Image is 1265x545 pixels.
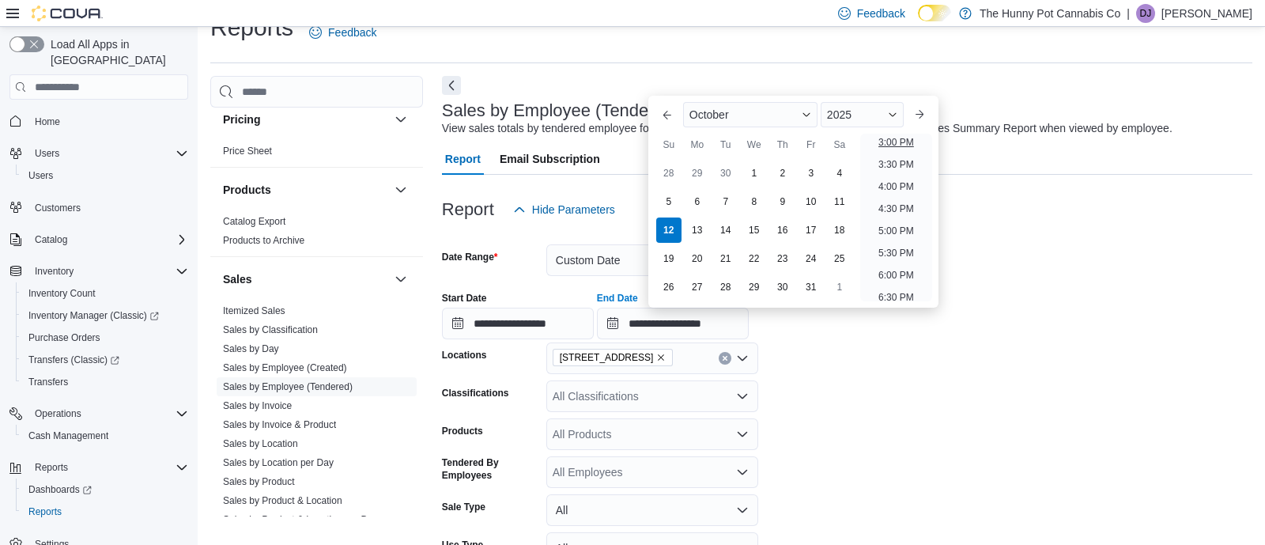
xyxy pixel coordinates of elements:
span: Feedback [328,25,376,40]
label: Locations [442,349,487,361]
span: Sales by Product & Location [223,494,342,507]
span: Hide Parameters [532,202,615,218]
button: Open list of options [736,352,749,365]
a: Sales by Product & Location [223,495,342,506]
button: Pricing [391,110,410,129]
a: Dashboards [16,479,194,501]
a: Sales by Location per Day [223,457,334,468]
a: Transfers [22,373,74,392]
div: day-19 [656,246,682,271]
div: day-17 [799,218,824,243]
h3: Pricing [223,112,260,127]
div: day-24 [799,246,824,271]
div: day-26 [656,274,682,300]
span: October [689,108,729,121]
span: Catalog [35,233,67,246]
div: Pricing [210,142,423,167]
span: Purchase Orders [28,331,100,344]
button: Inventory [28,262,80,281]
button: Products [391,180,410,199]
button: Next [442,76,461,95]
div: We [742,132,767,157]
li: 6:00 PM [872,266,920,285]
div: Mo [685,132,710,157]
button: Cash Management [16,425,194,447]
button: Sales [223,271,388,287]
a: Sales by Classification [223,324,318,335]
a: Reports [22,502,68,521]
span: Inventory Manager (Classic) [22,306,188,325]
a: Purchase Orders [22,328,107,347]
ul: Time [860,134,932,301]
button: Inventory Count [16,282,194,305]
span: Price Sheet [223,145,272,157]
button: Custom Date [546,244,758,276]
div: day-30 [713,161,738,186]
span: Itemized Sales [223,305,285,317]
a: Customers [28,199,87,218]
span: Dashboards [28,483,92,496]
a: Sales by Employee (Tendered) [223,381,353,392]
a: Dashboards [22,480,98,499]
div: day-28 [656,161,682,186]
span: Reports [22,502,188,521]
div: day-6 [685,189,710,214]
button: Transfers [16,371,194,393]
div: day-1 [742,161,767,186]
button: Remove 2103 Yonge St from selection in this group [656,353,666,362]
span: Sales by Invoice [223,399,292,412]
span: Sales by Employee (Created) [223,361,347,374]
span: Transfers (Classic) [28,354,119,366]
div: day-8 [742,189,767,214]
span: Transfers [28,376,68,388]
h1: Reports [210,12,293,44]
input: Press the down key to open a popover containing a calendar. [442,308,594,339]
div: day-18 [827,218,852,243]
span: Inventory Count [28,287,96,300]
a: Catalog Export [223,216,285,227]
span: Catalog Export [223,215,285,228]
span: Transfers [22,373,188,392]
label: Sale Type [442,501,485,513]
div: day-7 [713,189,738,214]
span: Feedback [857,6,905,21]
div: day-21 [713,246,738,271]
span: Customers [35,202,81,214]
div: day-2 [770,161,795,186]
button: Sales [391,270,410,289]
div: day-23 [770,246,795,271]
li: 4:00 PM [872,177,920,196]
a: Sales by Invoice [223,400,292,411]
span: Transfers (Classic) [22,350,188,369]
li: 3:00 PM [872,133,920,152]
span: Inventory [28,262,188,281]
div: Fr [799,132,824,157]
span: Inventory Manager (Classic) [28,309,159,322]
span: 2025 [827,108,852,121]
div: day-5 [656,189,682,214]
span: Sales by Product [223,475,295,488]
div: day-16 [770,218,795,243]
button: Previous Month [655,102,680,127]
button: Reports [16,501,194,523]
input: Press the down key to enter a popover containing a calendar. Press the escape key to close the po... [597,308,749,339]
span: Reports [35,461,68,474]
a: Products to Archive [223,235,304,246]
span: Purchase Orders [22,328,188,347]
li: 6:30 PM [872,288,920,307]
li: 4:30 PM [872,199,920,218]
span: 2103 Yonge St [553,349,674,366]
button: Reports [28,458,74,477]
span: Users [28,169,53,182]
h3: Sales [223,271,252,287]
div: October, 2025 [655,159,854,301]
p: | [1127,4,1130,23]
button: Inventory [3,260,194,282]
div: day-28 [713,274,738,300]
a: Inventory Manager (Classic) [22,306,165,325]
div: day-14 [713,218,738,243]
span: Home [28,111,188,131]
label: Date Range [442,251,498,263]
div: Dave Johnston [1136,4,1155,23]
div: day-3 [799,161,824,186]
